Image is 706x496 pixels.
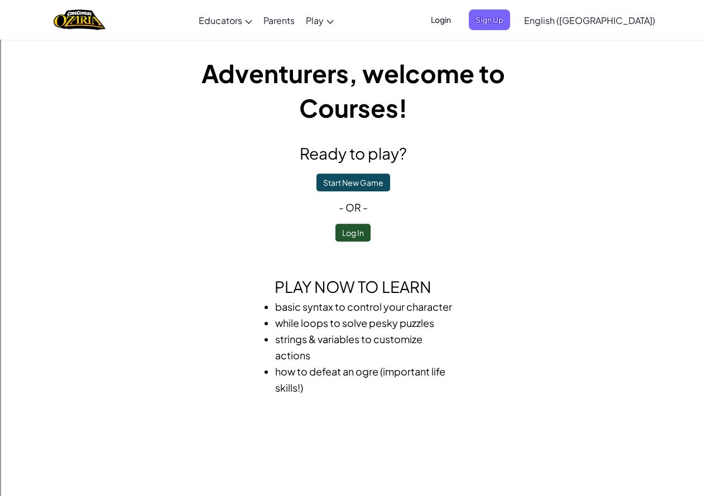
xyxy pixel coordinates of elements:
[306,15,324,26] span: Play
[4,66,702,76] div: Options
[199,15,242,26] span: Educators
[54,8,105,31] img: Home
[300,5,339,35] a: Play
[518,5,661,35] a: English ([GEOGRAPHIC_DATA])
[4,26,702,36] div: Sort A > Z
[4,56,702,66] div: Delete
[4,15,103,26] input: Search outlines
[469,9,510,30] button: Sign Up
[524,15,655,26] span: English ([GEOGRAPHIC_DATA])
[258,5,300,35] a: Parents
[4,46,702,56] div: Move To ...
[4,76,702,86] div: Sign out
[4,36,702,46] div: Sort New > Old
[193,5,258,35] a: Educators
[54,8,105,31] a: Ozaria by CodeCombat logo
[424,9,458,30] button: Login
[4,4,233,15] div: Home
